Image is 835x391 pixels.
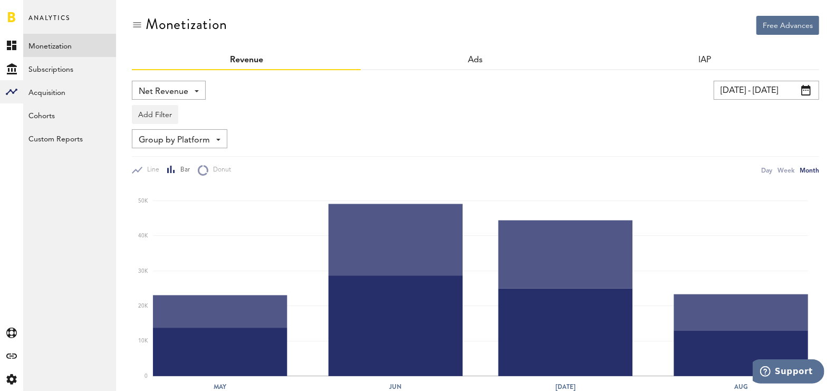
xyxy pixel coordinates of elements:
a: Custom Reports [23,127,116,150]
a: Revenue [230,56,263,64]
text: 50K [138,198,148,204]
button: Free Advances [756,16,819,35]
text: 0 [145,374,148,379]
span: Group by Platform [139,131,210,149]
div: Monetization [146,16,227,33]
span: Bar [176,166,190,175]
text: 10K [138,339,148,344]
span: Analytics [28,12,70,34]
a: IAP [698,56,711,64]
a: Ads [468,56,483,64]
span: Line [142,166,159,175]
iframe: Opens a widget where you can find more information [753,359,824,386]
span: Net Revenue [139,83,188,101]
a: Cohorts [23,103,116,127]
text: 40K [138,233,148,239]
span: Donut [208,166,231,175]
div: Week [778,165,794,176]
a: Monetization [23,34,116,57]
a: Acquisition [23,80,116,103]
text: 30K [138,269,148,274]
button: Add Filter [132,105,178,124]
div: Month [800,165,819,176]
div: Day [761,165,772,176]
a: Subscriptions [23,57,116,80]
text: 20K [138,303,148,309]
